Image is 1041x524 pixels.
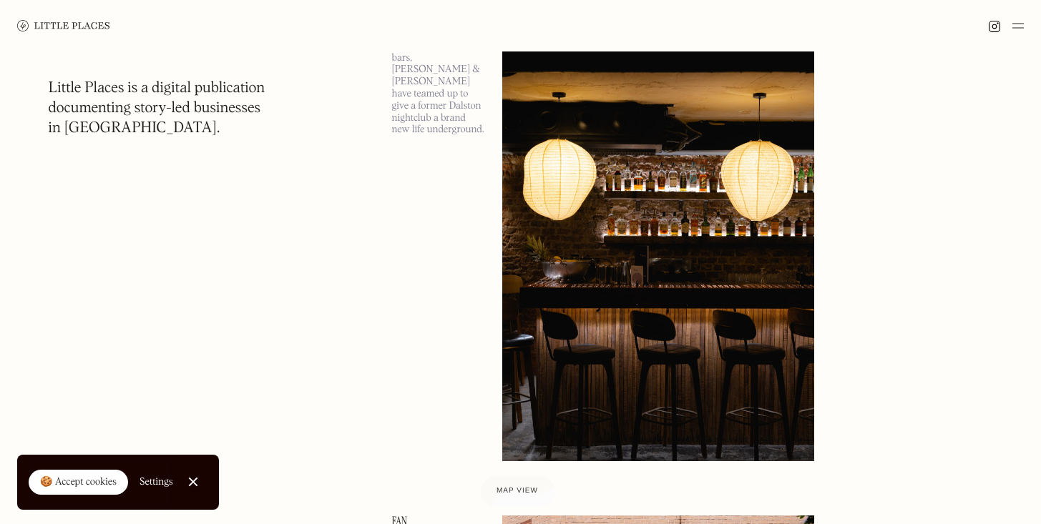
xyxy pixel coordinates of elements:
div: Settings [140,477,173,487]
div: 🍪 Accept cookies [40,475,117,490]
div: Close Cookie Popup [192,482,193,483]
a: Settings [140,466,173,498]
p: After years of shaping some of London’s best bars, [PERSON_NAME] & [PERSON_NAME] have teamed up t... [392,28,485,136]
img: Parasol [502,11,814,461]
span: Map view [497,487,538,495]
a: Close Cookie Popup [179,468,207,496]
a: Map view [479,475,555,507]
a: 🍪 Accept cookies [29,470,128,495]
h1: Little Places is a digital publication documenting story-led businesses in [GEOGRAPHIC_DATA]. [49,79,265,139]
